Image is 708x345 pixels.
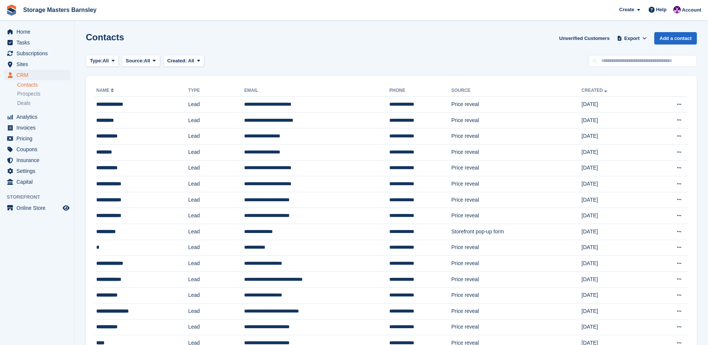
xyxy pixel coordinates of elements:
[4,48,71,59] a: menu
[4,155,71,165] a: menu
[188,271,244,287] td: Lead
[451,224,581,240] td: Storefront pop-up form
[4,70,71,80] a: menu
[188,58,194,63] span: All
[188,240,244,256] td: Lead
[673,6,681,13] img: Louise Masters
[90,57,103,65] span: Type:
[451,160,581,176] td: Price reveal
[16,177,61,187] span: Capital
[126,57,144,65] span: Source:
[656,6,667,13] span: Help
[619,6,634,13] span: Create
[16,166,61,176] span: Settings
[451,287,581,304] td: Price reveal
[624,35,640,42] span: Export
[17,90,71,98] a: Prospects
[16,59,61,69] span: Sites
[451,176,581,192] td: Price reveal
[16,112,61,122] span: Analytics
[451,112,581,128] td: Price reveal
[4,133,71,144] a: menu
[451,97,581,113] td: Price reveal
[188,97,244,113] td: Lead
[581,303,649,319] td: [DATE]
[556,32,612,44] a: Unverified Customers
[188,144,244,160] td: Lead
[122,55,160,67] button: Source: All
[16,144,61,155] span: Coupons
[17,90,40,97] span: Prospects
[188,192,244,208] td: Lead
[4,144,71,155] a: menu
[451,144,581,160] td: Price reveal
[163,55,204,67] button: Created: All
[96,88,115,93] a: Name
[103,57,109,65] span: All
[581,319,649,335] td: [DATE]
[581,88,609,93] a: Created
[451,271,581,287] td: Price reveal
[581,144,649,160] td: [DATE]
[389,85,451,97] th: Phone
[654,32,697,44] a: Add a contact
[188,287,244,304] td: Lead
[16,155,61,165] span: Insurance
[17,81,71,88] a: Contacts
[6,4,17,16] img: stora-icon-8386f47178a22dfd0bd8f6a31ec36ba5ce8667c1dd55bd0f319d3a0aa187defe.svg
[581,160,649,176] td: [DATE]
[188,112,244,128] td: Lead
[451,208,581,224] td: Price reveal
[16,122,61,133] span: Invoices
[16,27,61,37] span: Home
[86,32,124,42] h1: Contacts
[581,192,649,208] td: [DATE]
[4,27,71,37] a: menu
[62,203,71,212] a: Preview store
[244,85,389,97] th: Email
[581,128,649,144] td: [DATE]
[451,192,581,208] td: Price reveal
[682,6,701,14] span: Account
[16,48,61,59] span: Subscriptions
[20,4,100,16] a: Storage Masters Barnsley
[16,37,61,48] span: Tasks
[188,85,244,97] th: Type
[581,176,649,192] td: [DATE]
[451,319,581,335] td: Price reveal
[17,99,71,107] a: Deals
[451,85,581,97] th: Source
[86,55,119,67] button: Type: All
[581,112,649,128] td: [DATE]
[188,256,244,272] td: Lead
[144,57,150,65] span: All
[581,208,649,224] td: [DATE]
[16,70,61,80] span: CRM
[16,203,61,213] span: Online Store
[4,37,71,48] a: menu
[4,177,71,187] a: menu
[188,160,244,176] td: Lead
[451,256,581,272] td: Price reveal
[4,166,71,176] a: menu
[188,176,244,192] td: Lead
[581,97,649,113] td: [DATE]
[581,271,649,287] td: [DATE]
[17,100,31,107] span: Deals
[188,128,244,144] td: Lead
[615,32,648,44] button: Export
[581,287,649,304] td: [DATE]
[581,256,649,272] td: [DATE]
[4,203,71,213] a: menu
[4,112,71,122] a: menu
[188,224,244,240] td: Lead
[581,224,649,240] td: [DATE]
[4,59,71,69] a: menu
[581,240,649,256] td: [DATE]
[167,58,187,63] span: Created:
[4,122,71,133] a: menu
[188,319,244,335] td: Lead
[188,208,244,224] td: Lead
[16,133,61,144] span: Pricing
[7,193,74,201] span: Storefront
